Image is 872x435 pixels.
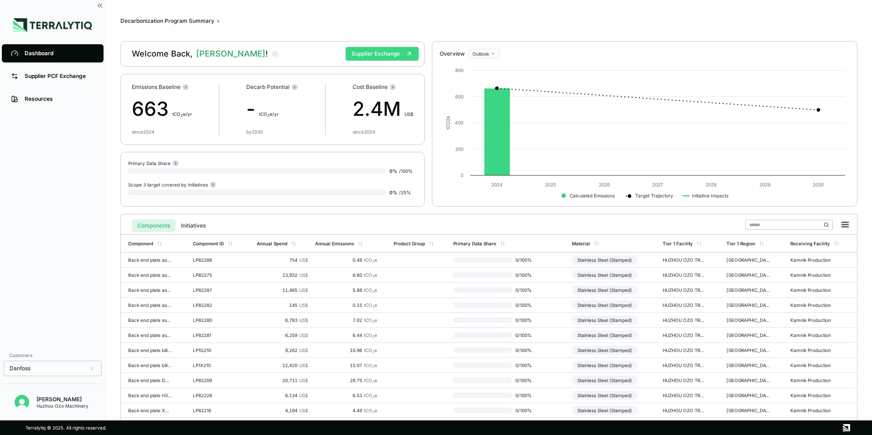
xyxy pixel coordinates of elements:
[364,257,377,263] span: tCO e
[790,257,834,263] div: Kamnik Production
[193,378,237,383] div: LP82209
[193,393,237,398] div: LP82228
[572,241,590,246] div: Material
[25,95,94,103] div: Resources
[364,347,377,353] span: tCO e
[790,241,830,246] div: Receiving Facility
[572,255,638,264] div: Stainless Steel (Stamped)
[346,47,419,61] button: Supplier Exchange
[15,395,29,409] img: Kevan Liao
[572,361,638,370] div: Stainless Steel (Stamped)
[440,50,465,57] div: Overview
[36,403,88,409] div: Huzhou Ozo Machinery
[372,305,374,309] sub: 2
[128,393,172,398] div: Back end plate H304L-D212H-P001
[461,172,463,178] text: 0
[790,362,834,368] div: Kamnik Production
[372,380,374,384] sub: 2
[315,317,377,323] div: 7.02
[635,193,673,199] text: Target Trajectory
[372,365,374,369] sub: 2
[468,49,499,59] button: Outlook
[120,17,214,25] div: Decarbonization Program Summary
[372,350,374,354] sub: 2
[372,259,374,264] sub: 2
[257,272,308,278] div: 13,932
[663,302,706,308] div: HUZHOU OZO TRADE CO., LTD - [GEOGRAPHIC_DATA]
[663,332,706,338] div: HUZHOU OZO TRADE CO., LTD - [GEOGRAPHIC_DATA]
[394,241,425,246] div: Product Group
[259,111,279,117] span: t CO e/yr
[217,17,219,25] span: ›
[389,190,397,195] span: 0 %
[759,182,770,187] text: 2029
[727,272,770,278] div: [GEOGRAPHIC_DATA]
[128,241,153,246] div: Component
[455,146,463,152] text: 200
[299,287,308,293] span: US$
[299,393,308,398] span: US$
[572,406,638,415] div: Stainless Steel (Stamped)
[36,396,88,403] div: [PERSON_NAME]
[315,408,377,413] div: 4.49
[790,347,834,353] div: Kamnik Production
[315,393,377,398] div: 6.53
[790,272,834,278] div: Kamnik Production
[790,393,834,398] div: Kamnik Production
[572,346,638,355] div: Stainless Steel (Stamped)
[372,290,374,294] sub: 2
[445,116,451,129] text: tCO e
[512,272,541,278] span: 0 / 100 %
[257,332,308,338] div: 6,259
[128,332,172,338] div: Back end plate asm XB61M
[455,120,463,125] text: 400
[353,83,413,91] div: Cost Baseline
[128,317,172,323] div: Back end plate asm XB61L
[128,257,172,263] div: Back end plate asm DW-A V3 (0,2 mm)
[545,182,556,187] text: 2025
[572,316,638,325] div: Stainless Steel (Stamped)
[265,49,268,58] span: !
[372,320,374,324] sub: 2
[445,119,451,121] tspan: 2
[315,332,377,338] div: 6.44
[299,317,308,323] span: US$
[257,393,308,398] div: 6,134
[257,408,308,413] div: 4,194
[512,287,541,293] span: 0 / 100 %
[727,393,770,398] div: [GEOGRAPHIC_DATA]
[790,287,834,293] div: Kamnik Production
[176,219,211,232] button: Initiatives
[25,50,94,57] div: Dashboard
[299,347,308,353] span: US$
[315,272,377,278] div: 6.60
[727,317,770,323] div: [GEOGRAPHIC_DATA]
[364,272,377,278] span: tCO e
[572,331,638,340] div: Stainless Steel (Stamped)
[790,317,834,323] div: Kamnik Production
[512,378,541,383] span: 0 / 100 %
[364,408,377,413] span: tCO e
[132,94,192,124] div: 663
[246,129,263,135] div: by 2030
[128,347,172,353] div: Back end plate billet S118EZ
[455,94,463,99] text: 600
[790,332,834,338] div: Kamnik Production
[25,72,94,80] div: Supplier PCF Exchange
[364,332,377,338] span: tCO e
[128,362,172,368] div: Back end plate billet XB12
[246,83,298,91] div: Decarb Potential
[663,317,706,323] div: HUZHOU OZO TRADE CO., LTD - [GEOGRAPHIC_DATA]
[132,48,268,59] div: Welcome Back,
[512,317,541,323] span: 0 / 100 %
[299,378,308,383] span: US$
[193,302,237,308] div: LP82282
[257,347,308,353] div: 9,262
[570,193,615,198] text: Calculated Emissions
[399,190,411,195] span: / 25 %
[572,285,638,295] div: Stainless Steel (Stamped)
[663,378,706,383] div: HUZHOU OZO TRADE CO., LTD - [GEOGRAPHIC_DATA]
[257,302,308,308] div: 145
[727,302,770,308] div: [GEOGRAPHIC_DATA]
[790,408,834,413] div: Kamnik Production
